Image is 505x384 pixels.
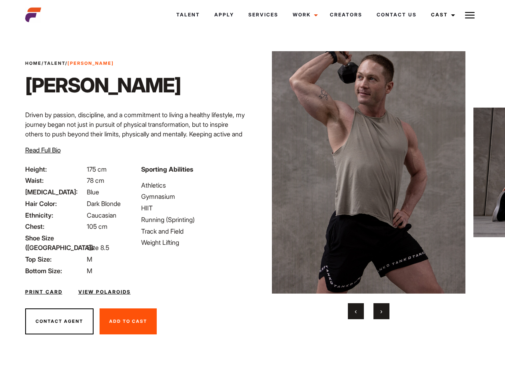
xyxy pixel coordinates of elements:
[109,318,147,324] span: Add To Cast
[323,4,369,26] a: Creators
[87,176,104,184] span: 78 cm
[380,307,382,315] span: Next
[68,60,114,66] strong: [PERSON_NAME]
[25,233,85,252] span: Shoe Size ([GEOGRAPHIC_DATA]):
[141,165,193,173] strong: Sporting Abilities
[25,164,85,174] span: Height:
[25,7,41,23] img: cropped-aefm-brand-fav-22-square.png
[25,146,61,154] span: Read Full Bio
[25,176,85,185] span: Waist:
[87,200,121,208] span: Dark Blonde
[25,73,181,97] h1: [PERSON_NAME]
[141,180,248,190] li: Athletics
[207,4,241,26] a: Apply
[100,308,157,335] button: Add To Cast
[141,203,248,213] li: HIIT
[87,255,92,263] span: M
[424,4,460,26] a: Cast
[465,10,475,20] img: Burger icon
[285,4,323,26] a: Work
[25,145,61,155] button: Read Full Bio
[241,4,285,26] a: Services
[141,226,248,236] li: Track and Field
[87,165,107,173] span: 175 cm
[141,238,248,247] li: Weight Lifting
[141,192,248,201] li: Gymnasium
[25,222,85,231] span: Chest:
[355,307,357,315] span: Previous
[25,60,114,67] span: / /
[44,60,65,66] a: Talent
[87,222,108,230] span: 105 cm
[369,4,424,26] a: Contact Us
[169,4,207,26] a: Talent
[87,211,116,219] span: Caucasian
[25,199,85,208] span: Hair Color:
[141,215,248,224] li: Running (Sprinting)
[25,110,248,158] p: Driven by passion, discipline, and a commitment to living a healthy lifestyle, my journey began n...
[25,266,85,276] span: Bottom Size:
[25,254,85,264] span: Top Size:
[25,187,85,197] span: [MEDICAL_DATA]:
[25,308,94,335] button: Contact Agent
[87,188,99,196] span: Blue
[78,288,131,296] a: View Polaroids
[87,244,109,252] span: Size 8.5
[87,267,92,275] span: M
[25,60,42,66] a: Home
[25,210,85,220] span: Ethnicity:
[25,288,62,296] a: Print Card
